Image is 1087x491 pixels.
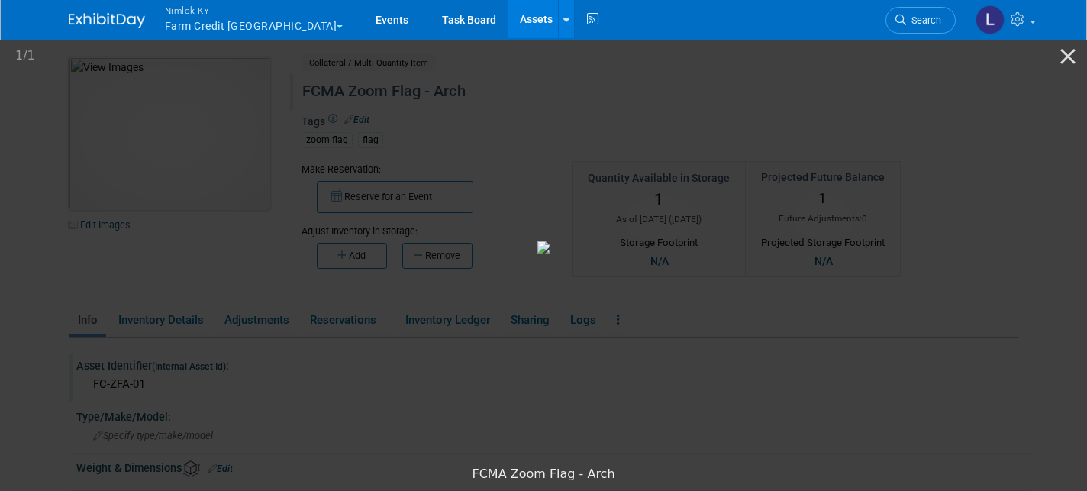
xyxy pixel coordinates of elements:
span: Search [906,15,941,26]
button: Close gallery [1049,38,1087,74]
span: 1 [15,48,23,63]
span: 1 [27,48,35,63]
a: Search [885,7,956,34]
span: Nimlok KY [165,2,344,18]
img: Luc Schaefer [976,5,1005,34]
img: ExhibitDay [69,13,145,28]
img: FCMA Zoom Flag - Arch [537,241,550,254]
